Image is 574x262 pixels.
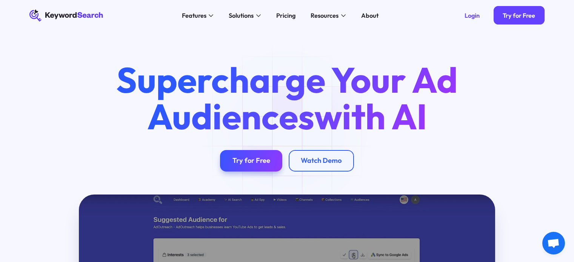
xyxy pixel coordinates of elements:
div: Login [465,12,480,19]
a: Pricing [271,9,300,22]
div: Try for Free [503,12,535,19]
div: Watch Demo [301,156,342,165]
div: Try for Free [232,156,270,165]
div: About [361,11,379,20]
a: Try for Free [220,150,282,172]
a: About [356,9,383,22]
div: Otwarty czat [542,232,565,254]
span: with AI [314,94,427,138]
a: Login [455,6,489,25]
a: Try for Free [494,6,545,25]
div: Pricing [276,11,295,20]
div: Solutions [229,11,254,20]
div: Features [182,11,206,20]
h1: Supercharge Your Ad Audiences [102,61,472,135]
div: Resources [311,11,339,20]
